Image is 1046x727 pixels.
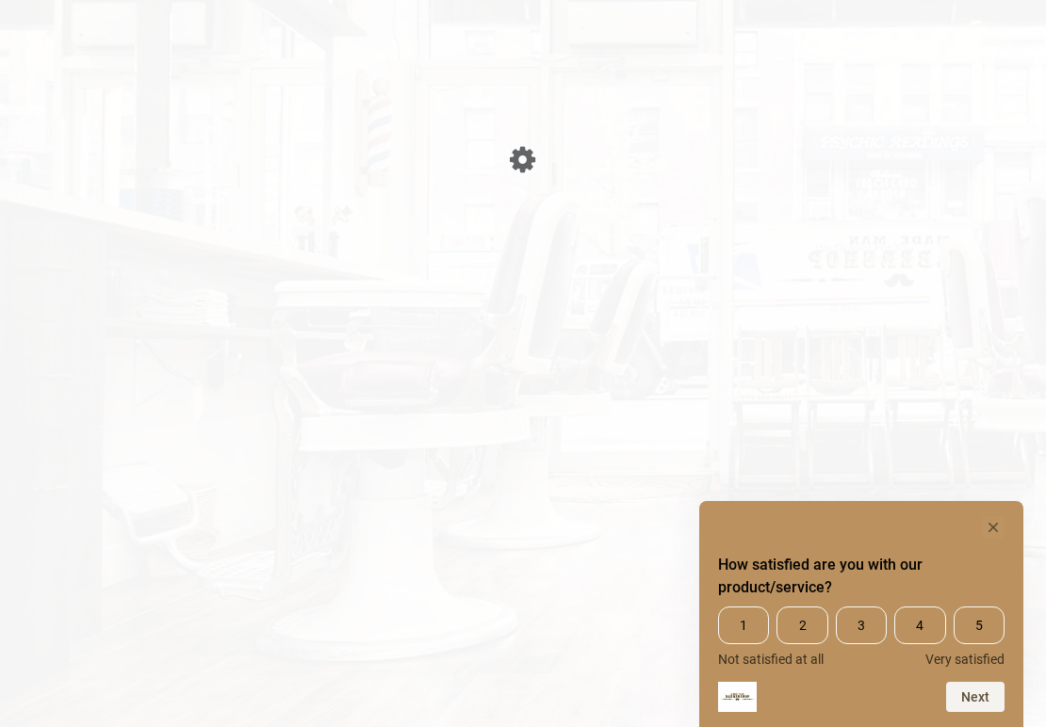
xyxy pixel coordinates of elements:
[946,682,1005,712] button: Next question
[836,606,887,644] span: 3
[718,652,824,667] span: Not satisfied at all
[925,652,1005,667] span: Very satisfied
[718,554,1005,599] h2: How satisfied are you with our product/service? Select an option from 1 to 5, with 1 being Not sa...
[718,516,1005,712] div: How satisfied are you with our product/service? Select an option from 1 to 5, with 1 being Not sa...
[894,606,945,644] span: 4
[776,606,827,644] span: 2
[718,606,769,644] span: 1
[982,516,1005,539] button: Hide survey
[954,606,1005,644] span: 5
[718,606,1005,667] div: How satisfied are you with our product/service? Select an option from 1 to 5, with 1 being Not sa...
